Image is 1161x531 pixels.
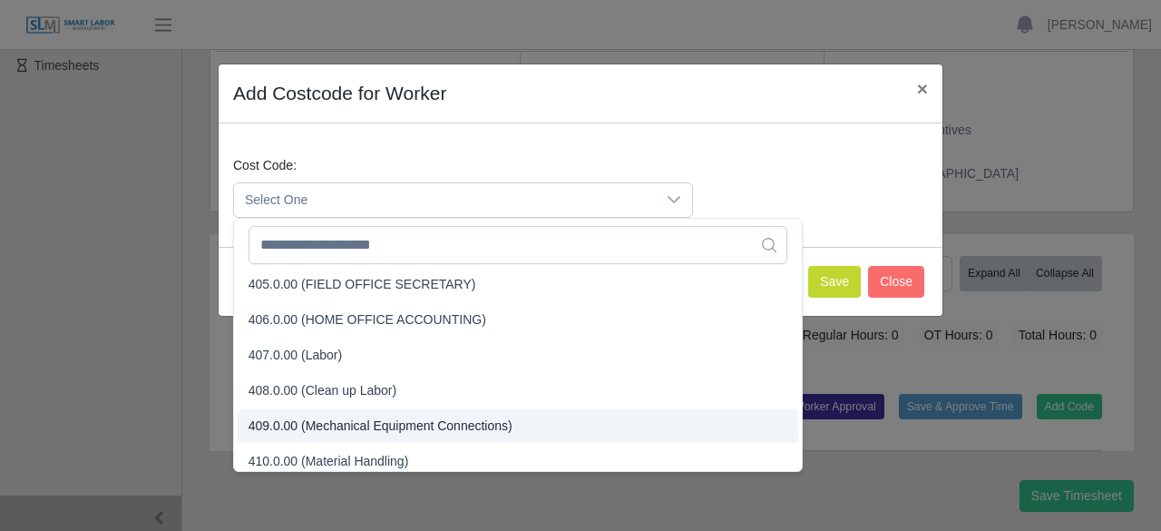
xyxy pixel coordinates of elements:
li: 405.0.00 (FIELD OFFICE SECRETARY) [238,268,798,301]
span: 409.0.00 (Mechanical Equipment Connections) [249,417,512,436]
label: Cost Code: [233,156,297,175]
span: × [917,78,928,99]
li: 407.0.00 (Labor) [238,339,798,372]
span: 407.0.00 (Labor) [249,346,343,365]
h4: Add Costcode for Worker [233,79,446,108]
button: Close [902,64,942,113]
li: 406.0.00 (HOME OFFICE ACCOUNTING) [238,303,798,337]
span: Select One [234,183,656,217]
span: 406.0.00 (HOME OFFICE ACCOUNTING) [249,310,486,329]
span: 410.0.00 (Material Handling) [249,452,409,471]
li: 409.0.00 (Mechanical Equipment Connections) [238,409,798,443]
button: Save [808,266,861,298]
li: 410.0.00 (Material Handling) [238,445,798,478]
span: 408.0.00 (Clean up Labor) [249,381,396,400]
li: 408.0.00 (Clean up Labor) [238,374,798,408]
span: 405.0.00 (FIELD OFFICE SECRETARY) [249,275,476,294]
button: Close [868,266,924,298]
